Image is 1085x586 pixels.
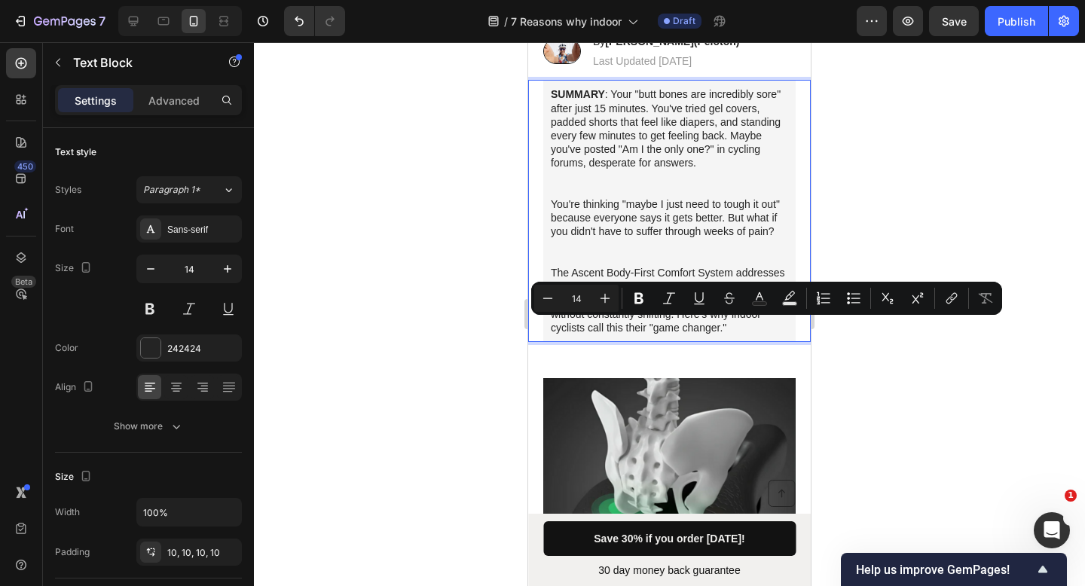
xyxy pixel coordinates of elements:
p: Settings [75,93,117,108]
div: 10, 10, 10, 10 [167,546,238,560]
span: Paragraph 1* [143,183,200,197]
div: Beta [11,276,36,288]
p: Text Block [73,53,201,72]
p: 7 [99,12,105,30]
div: Styles [55,183,81,197]
input: Auto [137,499,241,526]
div: Publish [998,14,1035,29]
div: Color [55,341,78,355]
strong: SUMMARY [23,46,77,58]
iframe: Intercom live chat [1034,512,1070,548]
div: Undo/Redo [284,6,345,36]
p: The Ascent Body-First Comfort System addresses why your sit bones feel bruised, why you go numb "... [23,224,260,292]
p: : Your "butt bones are incredibly sore" after just 15 minutes. You've tried gel covers, padded sh... [23,45,260,155]
div: 450 [14,160,36,172]
span: Save [942,15,967,28]
button: Publish [985,6,1048,36]
span: / [504,14,508,29]
div: Font [55,222,74,236]
div: Sans-serif [167,223,238,237]
div: Show more [114,419,184,434]
button: Show more [55,413,242,440]
div: Align [55,377,97,398]
button: 7 [6,6,112,36]
div: Size [55,258,95,279]
div: Text style [55,145,96,159]
div: Width [55,505,80,519]
iframe: Design area [528,42,811,586]
button: Save [929,6,979,36]
button: Paragraph 1* [136,176,242,203]
span: Help us improve GemPages! [856,563,1034,577]
div: 242424 [167,342,238,356]
div: Rich Text Editor. Editing area: main [63,11,212,27]
span: 1 [1065,490,1077,502]
div: Size [55,467,95,487]
p: Last Updated [DATE] [65,12,211,26]
div: Editor contextual toolbar [531,282,1002,315]
p: You're thinking "maybe I just need to tough it out" because everyone says it gets better. But wha... [23,155,260,224]
div: Rich Text Editor. Editing area: main [15,38,267,300]
div: Padding [55,545,90,559]
span: 7 Reasons why indoor [511,14,622,29]
button: Show survey - Help us improve GemPages! [856,560,1052,578]
p: Advanced [148,93,200,108]
span: Draft [673,14,695,28]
